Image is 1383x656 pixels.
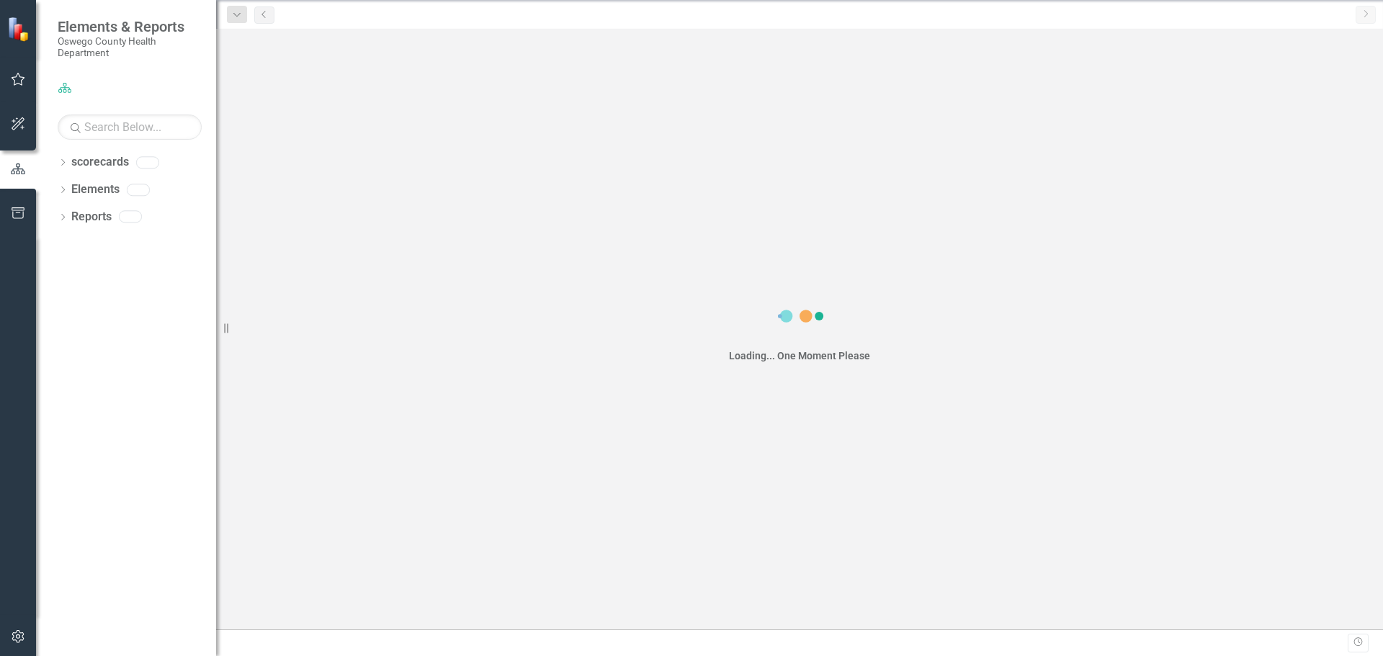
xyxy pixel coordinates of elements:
a: Reports [71,209,112,225]
small: Oswego County Health Department [58,35,202,59]
a: Elements [71,181,120,198]
span: Elements & Reports [58,18,202,35]
input: Search Below... [58,114,202,140]
img: ClearPoint Strategy [7,17,32,42]
div: Loading... One Moment Please [729,349,870,363]
a: scorecards [71,154,129,171]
